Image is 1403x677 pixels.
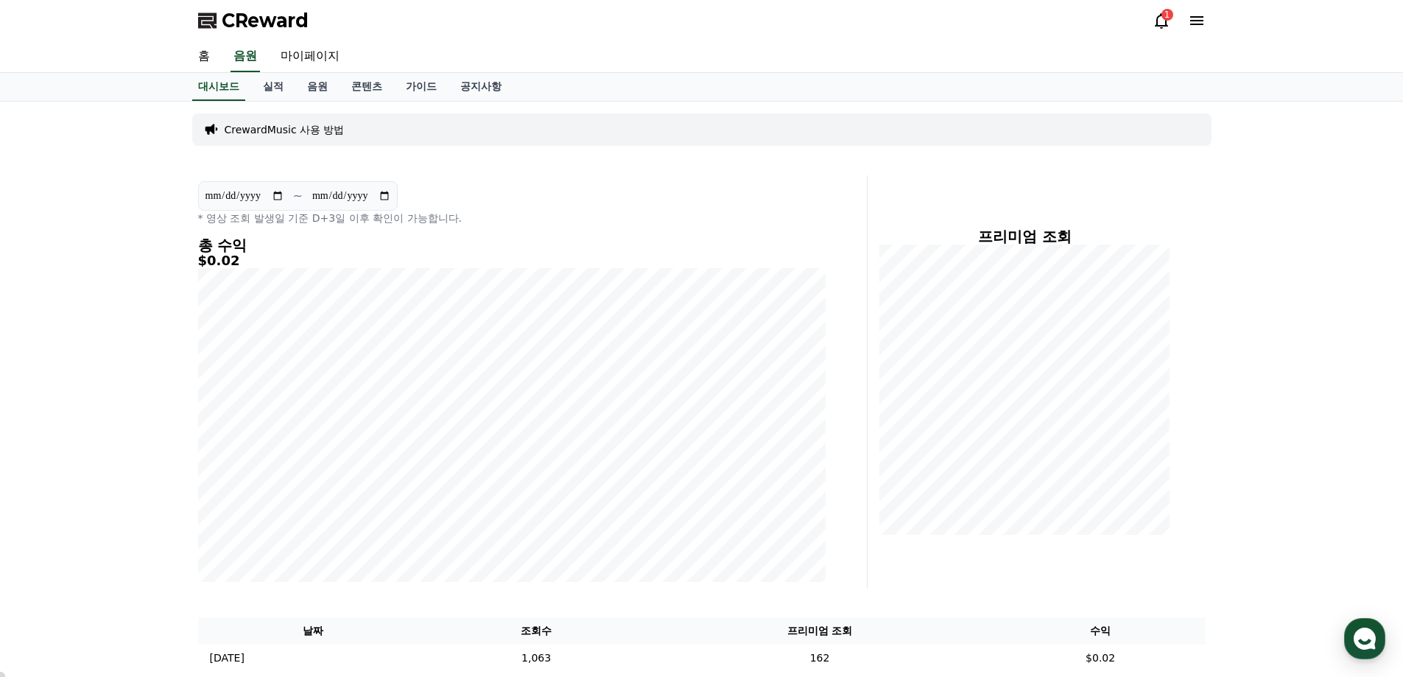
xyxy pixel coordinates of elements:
[225,122,345,137] a: CrewardMusic 사용 방법
[449,73,513,101] a: 공지사항
[429,617,644,645] th: 조회수
[340,73,394,101] a: 콘텐츠
[1161,9,1173,21] div: 1
[269,41,351,72] a: 마이페이지
[295,73,340,101] a: 음원
[293,187,303,205] p: ~
[429,645,644,672] td: 1,063
[198,211,826,225] p: * 영상 조회 발생일 기준 D+3일 이후 확인이 가능합니다.
[251,73,295,101] a: 실적
[186,41,222,72] a: 홈
[394,73,449,101] a: 가이드
[644,617,995,645] th: 프리미엄 조회
[198,253,826,268] h5: $0.02
[210,650,245,666] p: [DATE]
[231,41,260,72] a: 음원
[996,617,1206,645] th: 수익
[644,645,995,672] td: 162
[192,73,245,101] a: 대시보드
[996,645,1206,672] td: $0.02
[198,9,309,32] a: CReward
[198,237,826,253] h4: 총 수익
[879,228,1170,245] h4: 프리미엄 조회
[1153,12,1170,29] a: 1
[222,9,309,32] span: CReward
[198,617,429,645] th: 날짜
